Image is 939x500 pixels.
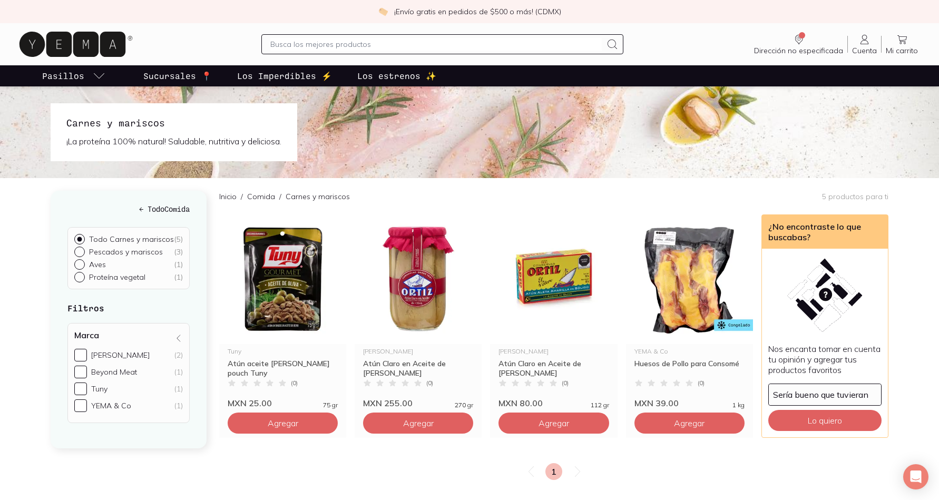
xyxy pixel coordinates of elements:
a: Atún Claro en Aceite de Oliva Ortiz[PERSON_NAME]Atún Claro en Aceite de [PERSON_NAME](0)MXN 255.0... [355,214,482,408]
div: (1) [174,384,183,394]
span: Mi carrito [886,46,918,55]
p: Los estrenos ✨ [357,70,436,82]
strong: Filtros [67,303,104,313]
button: Agregar [634,413,745,434]
img: Huesos de Pollo para Consomé [626,214,753,344]
p: ¡Envío gratis en pedidos de $500 o más! (CDMX) [394,6,561,17]
p: 5 productos para ti [822,192,888,201]
div: [PERSON_NAME] [91,350,150,360]
span: ( 0 ) [698,380,705,386]
span: MXN 25.00 [228,398,272,408]
span: MXN 255.00 [363,398,413,408]
span: Dirección no especificada [754,46,843,55]
span: MXN 80.00 [498,398,543,408]
input: Busca los mejores productos [270,38,602,51]
p: Pasillos [42,70,84,82]
div: ( 5 ) [174,234,183,244]
a: ← TodoComida [67,203,190,214]
div: Marca [67,323,190,423]
img: check [378,7,388,16]
p: Todo Carnes y mariscos [89,234,174,244]
input: YEMA & Co(1) [74,399,87,412]
div: (1) [174,367,183,377]
input: Beyond Meat(1) [74,366,87,378]
button: Agregar [498,413,609,434]
div: ¿No encontraste lo que buscabas? [762,215,888,249]
img: Atún Claro en Aceite de Oliva Ortiz [355,214,482,344]
a: Los Imperdibles ⚡️ [235,65,334,86]
span: Agregar [674,418,705,428]
div: [PERSON_NAME] [363,348,473,355]
div: [PERSON_NAME] [498,348,609,355]
div: YEMA & Co [634,348,745,355]
span: 1 kg [732,402,745,408]
a: 1 [545,463,562,480]
span: ( 0 ) [562,380,569,386]
a: ortiz[PERSON_NAME]Atún Claro en Aceite de [PERSON_NAME](0)MXN 80.00112 gr [490,214,617,408]
span: MXN 39.00 [634,398,679,408]
button: Agregar [228,413,338,434]
img: ortiz [490,214,617,344]
span: / [237,191,247,202]
p: Nos encanta tomar en cuenta tu opinión y agregar tus productos favoritos [768,344,882,375]
h1: Carnes y mariscos [66,116,281,130]
div: (1) [174,401,183,410]
input: Tuny(1) [74,383,87,395]
a: Inicio [219,192,237,201]
span: Cuenta [852,46,877,55]
div: ( 1 ) [174,272,183,282]
h5: ← Todo Comida [67,203,190,214]
div: Beyond Meat [91,367,137,377]
input: [PERSON_NAME](2) [74,349,87,361]
div: Atún Claro en Aceite de [PERSON_NAME] [498,359,609,378]
div: Tuny [91,384,107,394]
button: Agregar [363,413,473,434]
span: 75 gr [323,402,338,408]
span: Agregar [403,418,434,428]
button: Lo quiero [768,410,882,431]
span: ( 0 ) [291,380,298,386]
span: ( 0 ) [426,380,433,386]
div: ( 3 ) [174,247,183,257]
div: Huesos de Pollo para Consomé [634,359,745,378]
p: Pescados y mariscos [89,247,163,257]
span: Agregar [268,418,298,428]
span: / [275,191,286,202]
p: ¡La proteína 100% natural! Saludable, nutritiva y deliciosa. [66,134,281,149]
div: Atún Claro en Aceite de [PERSON_NAME] [363,359,473,378]
a: Los estrenos ✨ [355,65,438,86]
a: Mi carrito [882,33,922,55]
p: Sucursales 📍 [143,70,212,82]
a: Atún aceite de oliva pouch TunyTunyAtún aceite [PERSON_NAME] pouch Tuny(0)MXN 25.0075 gr [219,214,346,408]
div: Tuny [228,348,338,355]
span: 112 gr [591,402,609,408]
h4: Marca [74,330,99,340]
div: (2) [174,350,183,360]
div: ( 1 ) [174,260,183,269]
a: Sucursales 📍 [141,65,214,86]
div: Atún aceite [PERSON_NAME] pouch Tuny [228,359,338,378]
p: Aves [89,260,106,269]
span: 270 gr [455,402,473,408]
p: Proteína vegetal [89,272,145,282]
span: Agregar [539,418,569,428]
div: YEMA & Co [91,401,131,410]
p: Carnes y mariscos [286,191,350,202]
a: pasillo-todos-link [40,65,107,86]
a: Comida [247,192,275,201]
a: Huesos de Pollo para ConsoméYEMA & CoHuesos de Pollo para Consomé(0)MXN 39.001 kg [626,214,753,408]
a: Cuenta [848,33,881,55]
img: Atún aceite de oliva pouch Tuny [219,214,346,344]
div: Open Intercom Messenger [903,464,928,489]
p: Los Imperdibles ⚡️ [237,70,332,82]
a: Dirección no especificada [750,33,847,55]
